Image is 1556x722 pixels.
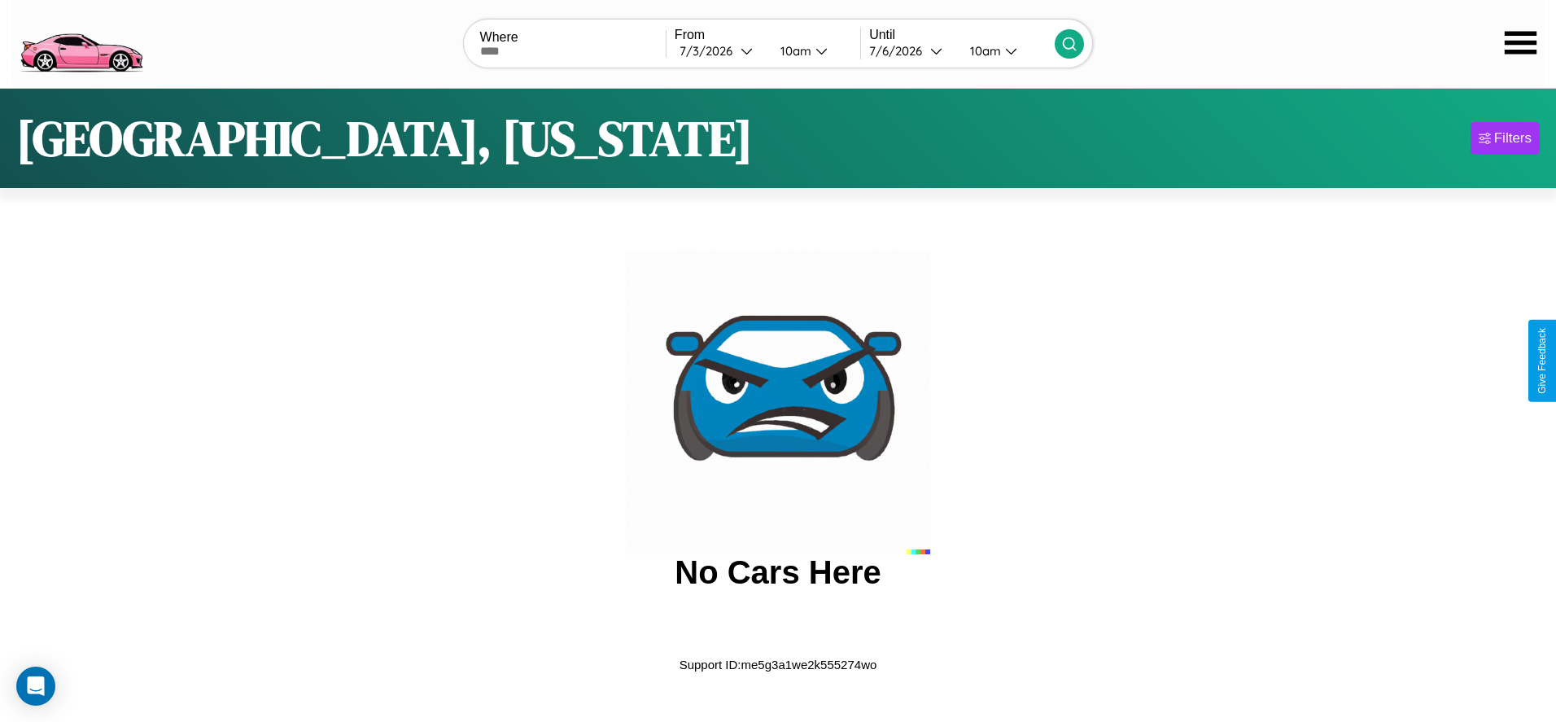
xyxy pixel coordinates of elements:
[1471,122,1540,155] button: Filters
[1494,130,1532,147] div: Filters
[1536,328,1548,394] div: Give Feedback
[869,43,930,59] div: 7 / 6 / 2026
[680,654,877,676] p: Support ID: me5g3a1we2k555274wo
[626,250,930,554] img: car
[675,554,881,591] h2: No Cars Here
[869,28,1055,42] label: Until
[680,43,741,59] div: 7 / 3 / 2026
[16,667,55,706] div: Open Intercom Messenger
[12,8,150,77] img: logo
[772,43,815,59] div: 10am
[675,42,767,59] button: 7/3/2026
[675,28,860,42] label: From
[767,42,860,59] button: 10am
[480,30,666,45] label: Where
[962,43,1005,59] div: 10am
[957,42,1055,59] button: 10am
[16,105,753,172] h1: [GEOGRAPHIC_DATA], [US_STATE]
